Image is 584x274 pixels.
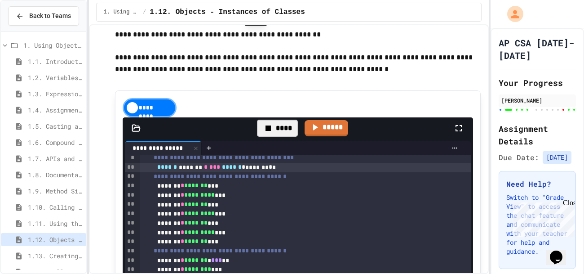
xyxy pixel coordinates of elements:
[506,179,568,189] h3: Need Help?
[501,96,573,104] div: [PERSON_NAME]
[28,121,83,131] span: 1.5. Casting and Ranges of Values
[499,76,576,89] h2: Your Progress
[506,193,568,256] p: Switch to "Grade View" to access the chat feature and communicate with your teacher for help and ...
[28,138,83,147] span: 1.6. Compound Assignment Operators
[28,235,83,244] span: 1.12. Objects - Instances of Classes
[28,154,83,163] span: 1.7. APIs and Libraries
[543,151,571,164] span: [DATE]
[143,9,146,16] span: /
[8,6,79,26] button: Back to Teams
[28,73,83,82] span: 1.2. Variables and Data Types
[499,122,576,148] h2: Assignment Details
[509,199,575,237] iframe: chat widget
[28,202,83,212] span: 1.10. Calling Class Methods
[498,4,526,24] div: My Account
[4,4,62,57] div: Chat with us now!Close
[28,170,83,180] span: 1.8. Documentation with Comments and Preconditions
[28,251,83,261] span: 1.13. Creating and Initializing Objects: Constructors
[28,89,83,99] span: 1.3. Expressions and Output [New]
[499,36,576,62] h1: AP CSA [DATE]-[DATE]
[28,186,83,196] span: 1.9. Method Signatures
[28,219,83,228] span: 1.11. Using the Math Class
[150,7,305,18] span: 1.12. Objects - Instances of Classes
[29,11,71,21] span: Back to Teams
[28,57,83,66] span: 1.1. Introduction to Algorithms, Programming, and Compilers
[104,9,139,16] span: 1. Using Objects and Methods
[23,40,83,50] span: 1. Using Objects and Methods
[28,105,83,115] span: 1.4. Assignment and Input
[546,238,575,265] iframe: chat widget
[499,152,539,163] span: Due Date:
